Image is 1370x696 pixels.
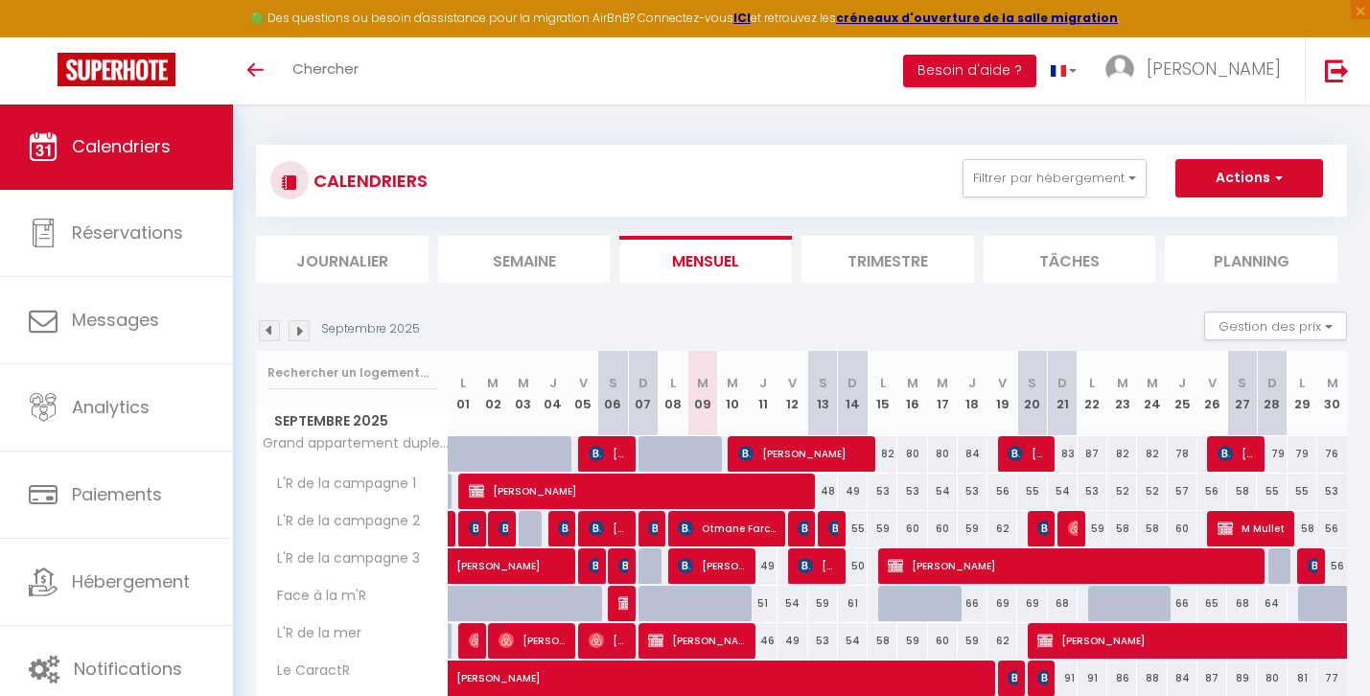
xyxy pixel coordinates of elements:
div: 48 [808,474,838,509]
th: 20 [1017,351,1047,436]
a: [PERSON_NAME] [449,511,458,547]
span: [PERSON_NAME] [469,473,805,509]
th: 14 [838,351,868,436]
abbr: M [697,374,708,392]
span: [PERSON_NAME] [678,547,747,584]
abbr: L [1299,374,1305,392]
span: [PERSON_NAME] [798,547,837,584]
a: ICI [733,10,751,26]
th: 29 [1288,351,1317,436]
div: 59 [1078,511,1107,546]
div: 80 [897,436,927,472]
div: 82 [868,436,897,472]
div: 56 [987,474,1017,509]
th: 27 [1227,351,1257,436]
span: [PERSON_NAME] [1147,57,1281,81]
th: 16 [897,351,927,436]
div: 58 [1137,511,1167,546]
span: [PERSON_NAME] [618,585,628,621]
div: 79 [1288,436,1317,472]
div: 66 [958,586,987,621]
th: 02 [478,351,508,436]
th: 26 [1197,351,1227,436]
abbr: L [460,374,466,392]
div: 58 [1288,511,1317,546]
th: 15 [868,351,897,436]
div: 57 [1168,474,1197,509]
div: 60 [1168,511,1197,546]
span: [PERSON_NAME] [PERSON_NAME] [589,510,628,546]
th: 18 [958,351,987,436]
div: 60 [928,511,958,546]
span: [PERSON_NAME] [1037,660,1047,696]
span: Septembre 2025 [257,407,448,435]
li: Planning [1165,236,1337,283]
span: Le CaractR [260,661,355,682]
abbr: M [907,374,918,392]
th: 12 [778,351,807,436]
div: 53 [897,474,927,509]
span: [PERSON_NAME] [798,510,807,546]
li: Trimestre [801,236,974,283]
div: 59 [808,586,838,621]
div: 69 [1017,586,1047,621]
th: 17 [928,351,958,436]
div: 55 [1288,474,1317,509]
div: 56 [1317,548,1347,584]
div: 49 [778,623,807,659]
abbr: V [998,374,1007,392]
th: 28 [1257,351,1287,436]
div: 59 [958,511,987,546]
div: 56 [1317,511,1347,546]
th: 24 [1137,351,1167,436]
span: Otmane Farchich [678,510,777,546]
abbr: J [759,374,767,392]
button: Gestion des prix [1204,312,1347,340]
div: 60 [928,623,958,659]
div: 59 [897,623,927,659]
th: 01 [449,351,478,436]
span: [PERSON_NAME] [1308,547,1317,584]
div: 53 [1078,474,1107,509]
a: ... [PERSON_NAME] [1091,37,1305,104]
div: 59 [958,623,987,659]
div: 60 [897,511,927,546]
div: 82 [1107,436,1137,472]
strong: créneaux d'ouverture de la salle migration [836,10,1118,26]
span: Chercher [292,58,359,79]
div: 62 [987,511,1017,546]
span: L'R de la campagne 1 [260,474,421,495]
abbr: M [1117,374,1128,392]
div: 80 [1257,661,1287,696]
a: Chercher [278,37,373,104]
li: Tâches [984,236,1156,283]
abbr: J [1178,374,1186,392]
abbr: M [727,374,738,392]
abbr: V [788,374,797,392]
div: 51 [748,586,778,621]
abbr: M [1327,374,1338,392]
span: [PERSON_NAME] [1008,660,1017,696]
div: 53 [808,623,838,659]
span: [PERSON_NAME] [1218,435,1257,472]
div: 56 [1197,474,1227,509]
th: 04 [538,351,568,436]
div: 58 [868,623,897,659]
span: Messages [72,308,159,332]
abbr: S [609,374,617,392]
span: [PERSON_NAME] [828,510,838,546]
th: 23 [1107,351,1137,436]
span: [PERSON_NAME] [618,547,628,584]
span: [PERSON_NAME] [1008,435,1047,472]
span: Analytics [72,395,150,419]
div: 78 [1168,436,1197,472]
abbr: M [487,374,499,392]
div: 83 [1048,436,1078,472]
li: Journalier [256,236,429,283]
div: 62 [987,623,1017,659]
span: [PERSON_NAME] [499,510,508,546]
div: 77 [1317,661,1347,696]
li: Mensuel [619,236,792,283]
th: 09 [688,351,718,436]
span: [PERSON_NAME] [648,622,747,659]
